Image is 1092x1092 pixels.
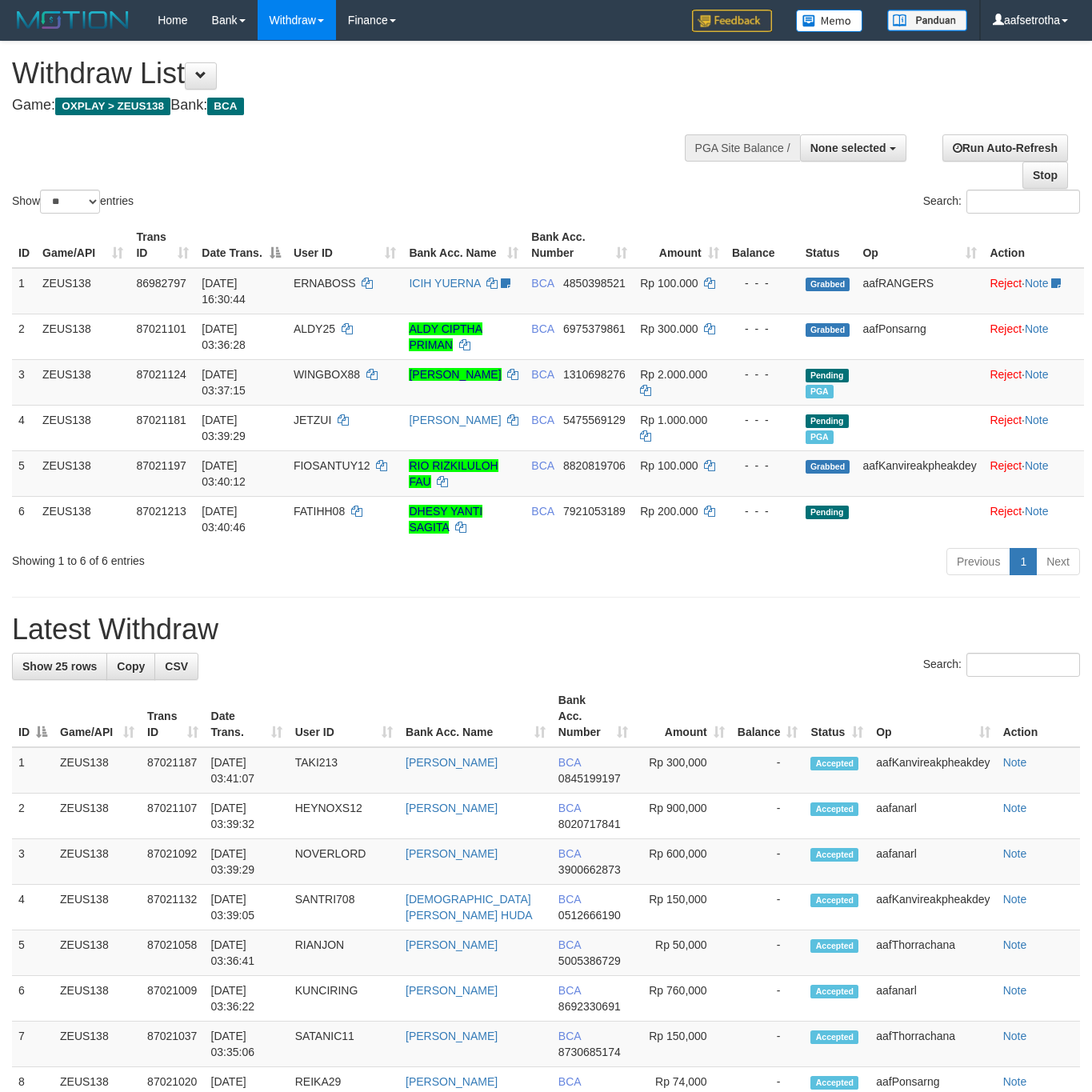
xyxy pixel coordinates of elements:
[870,885,996,930] td: aafKanvireakpheakdey
[856,222,983,268] th: Op: activate to sort column ascending
[966,190,1080,214] input: Search:
[54,839,141,885] td: ZEUS138
[692,10,772,32] img: Feedback.jpg
[990,322,1022,335] a: Reject
[205,885,289,930] td: [DATE] 03:39:05
[294,368,360,381] span: WINGBOX88
[205,976,289,1022] td: [DATE] 03:36:22
[130,222,195,268] th: Trans ID: activate to sort column ascending
[983,222,1084,268] th: Action
[36,268,130,314] td: ZEUS138
[800,134,906,162] button: None selected
[796,10,863,32] img: Button%20Memo.svg
[54,747,141,794] td: ZEUS138
[634,794,731,839] td: Rp 900,000
[12,359,36,405] td: 3
[136,277,186,290] span: 86982797
[12,190,134,214] label: Show entries
[531,322,554,335] span: BCA
[141,686,204,747] th: Trans ID: activate to sort column ascending
[289,839,399,885] td: NOVERLORD
[294,414,331,426] span: JETZUI
[558,818,621,830] span: Copy 8020717841 to clipboard
[552,686,634,747] th: Bank Acc. Number: activate to sort column ascending
[205,1022,289,1067] td: [DATE] 03:35:06
[806,323,850,337] span: Grabbed
[406,1030,498,1042] a: [PERSON_NAME]
[12,747,54,794] td: 1
[1003,847,1027,860] a: Note
[289,885,399,930] td: SANTRI708
[558,772,621,785] span: Copy 0845199197 to clipboard
[634,839,731,885] td: Rp 600,000
[966,653,1080,677] input: Search:
[1036,548,1080,575] a: Next
[983,314,1084,359] td: ·
[983,496,1084,542] td: ·
[990,459,1022,472] a: Reject
[810,1076,858,1090] span: Accepted
[558,984,581,997] span: BCA
[36,496,130,542] td: ZEUS138
[558,1075,581,1088] span: BCA
[946,548,1010,575] a: Previous
[409,277,480,290] a: ICIH YUERNA
[141,747,204,794] td: 87021187
[870,1022,996,1067] td: aafThorrachana
[1025,322,1049,335] a: Note
[563,459,626,472] span: Copy 8820819706 to clipboard
[806,369,849,382] span: Pending
[12,1022,54,1067] td: 7
[558,938,581,951] span: BCA
[870,930,996,976] td: aafThorrachana
[870,839,996,885] td: aafanarl
[731,839,805,885] td: -
[289,794,399,839] td: HEYNOXS12
[983,450,1084,496] td: ·
[806,414,849,428] span: Pending
[406,938,498,951] a: [PERSON_NAME]
[640,277,698,290] span: Rp 100.000
[732,458,793,474] div: - - -
[54,976,141,1022] td: ZEUS138
[154,653,198,680] a: CSV
[12,546,443,569] div: Showing 1 to 6 of 6 entries
[997,686,1080,747] th: Action
[205,686,289,747] th: Date Trans.: activate to sort column ascending
[406,893,533,922] a: [DEMOGRAPHIC_DATA][PERSON_NAME] HUDA
[207,98,243,115] span: BCA
[558,909,621,922] span: Copy 0512666190 to clipboard
[136,505,186,518] span: 87021213
[409,459,498,488] a: RIO RIZKILULOH FAU
[806,506,849,519] span: Pending
[983,359,1084,405] td: ·
[563,277,626,290] span: Copy 4850398521 to clipboard
[558,1046,621,1058] span: Copy 8730685174 to clipboard
[1003,756,1027,769] a: Note
[923,190,1080,214] label: Search:
[294,459,370,472] span: FIOSANTUY12
[731,976,805,1022] td: -
[12,686,54,747] th: ID: activate to sort column descending
[205,839,289,885] td: [DATE] 03:39:29
[12,653,107,680] a: Show 25 rows
[640,322,698,335] span: Rp 300.000
[990,414,1022,426] a: Reject
[990,368,1022,381] a: Reject
[856,268,983,314] td: aafRANGERS
[563,368,626,381] span: Copy 1310698276 to clipboard
[1003,938,1027,951] a: Note
[36,222,130,268] th: Game/API: activate to sort column ascending
[202,368,246,397] span: [DATE] 03:37:15
[1003,893,1027,906] a: Note
[634,976,731,1022] td: Rp 760,000
[136,368,186,381] span: 87021124
[141,885,204,930] td: 87021132
[36,359,130,405] td: ZEUS138
[1025,277,1049,290] a: Note
[36,405,130,450] td: ZEUS138
[731,1022,805,1067] td: -
[1025,368,1049,381] a: Note
[12,794,54,839] td: 2
[870,686,996,747] th: Op: activate to sort column ascending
